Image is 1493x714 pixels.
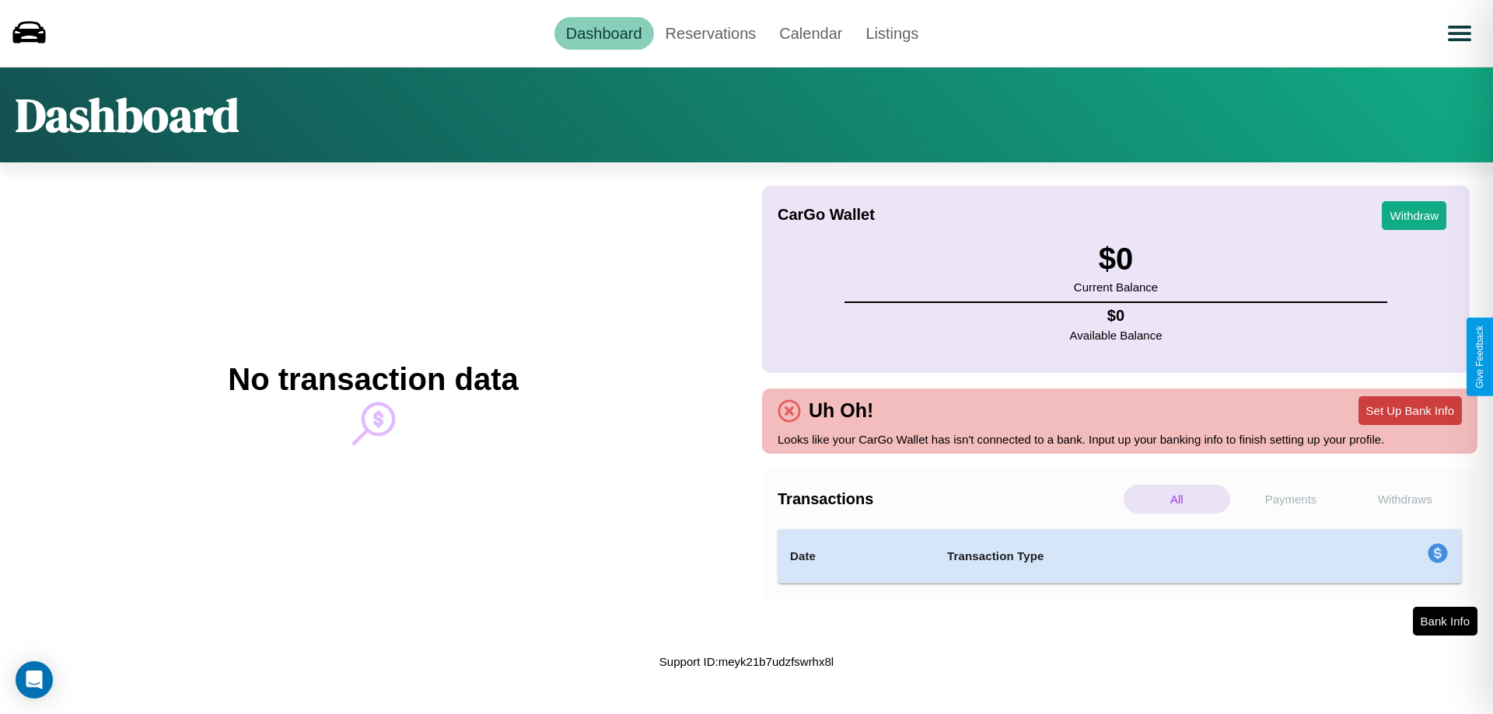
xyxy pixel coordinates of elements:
h3: $ 0 [1074,242,1158,277]
button: Bank Info [1413,607,1477,636]
h2: No transaction data [228,362,518,397]
p: Payments [1238,485,1344,514]
button: Open menu [1438,12,1481,55]
a: Calendar [767,17,854,50]
h4: Date [790,547,922,566]
table: simple table [778,529,1462,583]
h4: Transaction Type [947,547,1300,566]
div: Give Feedback [1474,326,1485,388]
p: All [1124,485,1230,514]
p: Withdraws [1351,485,1458,514]
button: Set Up Bank Info [1358,396,1462,425]
a: Dashboard [554,17,654,50]
a: Reservations [654,17,768,50]
button: Withdraw [1382,201,1446,230]
p: Support ID: meyk21b7udzfswrhx8l [659,651,834,672]
h1: Dashboard [16,83,239,147]
h4: Uh Oh! [801,399,881,422]
h4: $ 0 [1070,307,1163,325]
p: Current Balance [1074,277,1158,298]
h4: Transactions [778,490,1120,508]
div: Open Intercom Messenger [16,661,53,698]
p: Looks like your CarGo Wallet has isn't connected to a bank. Input up your banking info to finish ... [778,429,1462,450]
p: Available Balance [1070,325,1163,346]
a: Listings [854,17,930,50]
h4: CarGo Wallet [778,206,875,224]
